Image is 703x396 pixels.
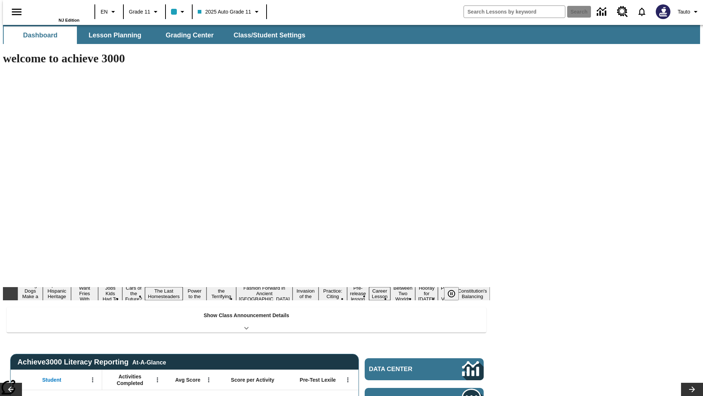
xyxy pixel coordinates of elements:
button: Slide 9 Fashion Forward in Ancient Rome [236,284,293,303]
button: Open Menu [203,374,214,385]
button: Slide 15 Hooray for Constitution Day! [415,284,438,303]
button: Slide 14 Between Two Worlds [390,284,415,303]
button: Class: 2025 Auto Grade 11, Select your class [195,5,264,18]
button: Slide 11 Mixed Practice: Citing Evidence [319,282,347,306]
button: Grading Center [153,26,226,44]
span: 2025 Auto Grade 11 [198,8,251,16]
button: Slide 3 Do You Want Fries With That? [71,279,98,308]
button: Open Menu [342,374,353,385]
a: Data Center [365,358,484,380]
button: Lesson carousel, Next [681,383,703,396]
button: Slide 6 The Last Homesteaders [145,287,183,300]
span: NJ Edition [59,18,79,22]
span: Data Center [369,366,438,373]
button: Slide 10 The Invasion of the Free CD [293,282,318,306]
div: At-A-Glance [132,358,166,366]
div: Pause [444,287,466,300]
button: Slide 5 Cars of the Future? [122,284,145,303]
span: Score per Activity [231,377,275,383]
button: Pause [444,287,459,300]
button: Open Menu [152,374,163,385]
button: Open Menu [87,374,98,385]
button: Open side menu [6,1,27,23]
img: Avatar [656,4,670,19]
button: Lesson Planning [78,26,152,44]
button: Select a new avatar [651,2,675,21]
input: search field [464,6,565,18]
button: Slide 16 Point of View [438,284,455,303]
div: SubNavbar [3,26,312,44]
div: Home [32,3,79,22]
button: Language: EN, Select a language [97,5,121,18]
button: Class/Student Settings [228,26,311,44]
span: Grade 11 [129,8,150,16]
span: Achieve3000 Literacy Reporting [18,358,166,366]
button: Slide 2 ¡Viva Hispanic Heritage Month! [43,282,71,306]
span: Student [42,377,61,383]
button: Slide 8 Attack of the Terrifying Tomatoes [207,282,236,306]
span: Pre-Test Lexile [300,377,336,383]
button: Slide 13 Career Lesson [369,287,391,300]
button: Slide 1 Diving Dogs Make a Splash [18,282,43,306]
a: Home [32,3,79,18]
div: Show Class Announcement Details [7,307,486,333]
span: Tauto [678,8,690,16]
button: Profile/Settings [675,5,703,18]
a: Resource Center, Will open in new tab [613,2,632,22]
span: EN [101,8,108,16]
button: Slide 17 The Constitution's Balancing Act [455,282,490,306]
span: Avg Score [175,377,200,383]
h1: welcome to achieve 3000 [3,52,490,65]
span: Activities Completed [106,373,154,386]
button: Slide 4 Dirty Jobs Kids Had To Do [98,279,122,308]
p: Show Class Announcement Details [204,312,289,319]
button: Slide 12 Pre-release lesson [347,284,369,303]
a: Data Center [592,2,613,22]
button: Slide 7 Solar Power to the People [183,282,207,306]
a: Notifications [632,2,651,21]
button: Dashboard [4,26,77,44]
div: SubNavbar [3,25,700,44]
button: Class color is light blue. Change class color [168,5,190,18]
button: Grade: Grade 11, Select a grade [126,5,163,18]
